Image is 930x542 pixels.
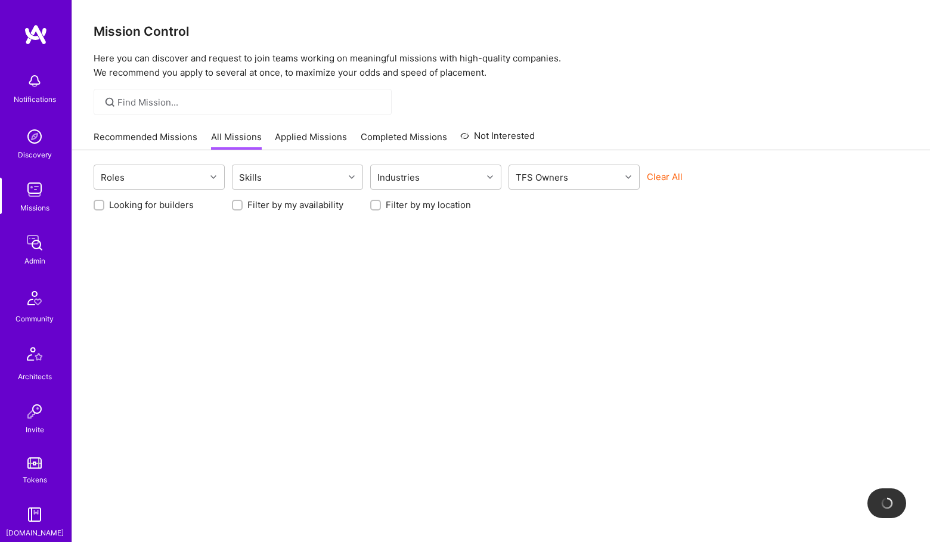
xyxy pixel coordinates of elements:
label: Filter by my availability [247,199,343,211]
img: tokens [27,457,42,469]
a: Applied Missions [275,131,347,150]
div: Architects [18,370,52,383]
div: Tokens [23,473,47,486]
i: icon SearchGrey [103,95,117,109]
img: logo [24,24,48,45]
label: Filter by my location [386,199,471,211]
div: Discovery [18,148,52,161]
div: Industries [374,169,423,186]
img: Community [20,284,49,312]
div: [DOMAIN_NAME] [6,526,64,539]
i: icon Chevron [487,174,493,180]
img: Architects [20,342,49,370]
input: Find Mission... [117,96,383,109]
img: guide book [23,503,46,526]
i: icon Chevron [349,174,355,180]
i: icon Chevron [625,174,631,180]
div: Notifications [14,93,56,106]
a: Recommended Missions [94,131,197,150]
img: bell [23,69,46,93]
div: Skills [236,169,265,186]
img: admin teamwork [23,231,46,255]
div: Community [15,312,54,325]
img: teamwork [23,178,46,202]
img: discovery [23,125,46,148]
div: Admin [24,255,45,267]
a: Not Interested [460,129,535,150]
img: loading [878,495,895,512]
img: Invite [23,399,46,423]
i: icon Chevron [210,174,216,180]
p: Here you can discover and request to join teams working on meaningful missions with high-quality ... [94,51,909,80]
a: Completed Missions [361,131,447,150]
a: All Missions [211,131,262,150]
div: Missions [20,202,49,214]
button: Clear All [647,171,683,183]
h3: Mission Control [94,24,909,39]
div: Invite [26,423,44,436]
label: Looking for builders [109,199,194,211]
div: TFS Owners [513,169,571,186]
div: Roles [98,169,128,186]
